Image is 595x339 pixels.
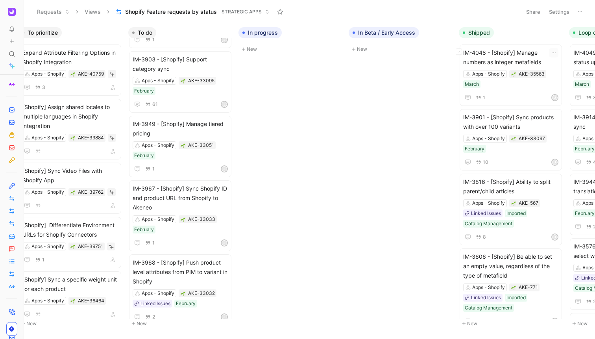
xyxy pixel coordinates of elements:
span: To do [138,29,152,37]
div: February [465,145,484,153]
div: In progressNew [235,24,346,58]
span: IM-3968 - [Shopify] Push product level attributes from PIM to variant in Shopify [133,258,228,286]
a: IM-3968 - [Shopify] Push product level attributes from PIM to variant in ShopifyApps - ShopifyLin... [129,254,231,325]
div: Catalog Management [465,220,512,228]
button: 8 [474,233,488,241]
button: 1 [33,256,46,264]
span: Shopify Feature requests by status [125,8,217,16]
div: 🌱 [180,217,186,222]
a: Expand Attribute Filtering Options in Shopify IntegrationApps - Shopify3 [19,44,121,96]
div: AKE-33051 [188,141,214,149]
span: IM-3949 - [Shopify] Manage tiered pricing [133,119,228,138]
a: IM-3903 - [Shopify] Support category syncApps - ShopifyFebruary61J [129,51,231,113]
div: 🌱 [511,136,516,141]
div: Apps - Shopify [142,141,174,149]
div: Linked Issues [140,300,170,308]
div: AKE-771 [519,283,538,291]
button: 🌱 [180,78,186,83]
div: J [222,102,227,107]
span: 61 [152,102,158,107]
span: IM-3903 - [Shopify] Support category sync [133,55,228,74]
span: In Beta / Early Access [358,29,415,37]
span: [Shopify] Sync a specific weight unit for each product [22,275,118,294]
img: 🌱 [511,72,516,77]
div: March [465,80,479,88]
button: 🌱 [511,71,516,77]
a: IM-3606 - [Shopify] Be able to set an empty value, regardless of the type of metafieldApps - Shop... [460,248,562,330]
div: J [552,234,558,240]
span: 10 [483,160,488,165]
a: IM-3949 - [Shopify] Manage tiered pricingApps - ShopifyFebruary1J [129,116,231,177]
span: [Shopify] Differentiate Environment URLs for Shopify Connectors [22,220,118,239]
div: 🌱 [70,135,76,141]
div: 🌱 [511,200,516,206]
div: Apps - Shopify [142,289,174,297]
span: 1 [152,37,155,42]
a: IM-3816 - [Shopify] Ability to split parent/child articlesApps - ShopifyLinked IssuesImportedCata... [460,174,562,245]
div: 🌱 [70,298,76,304]
img: 🌱 [70,245,75,249]
button: 🌱 [180,291,186,296]
span: 8 [483,235,486,239]
div: AKE-35563 [519,70,545,78]
button: 61 [144,100,159,109]
div: AKE-567 [519,199,538,207]
div: AKE-39751 [78,243,103,250]
span: 2 [152,315,155,319]
a: IM-3967 - [Shopify] Sync Shopify ID and product URL from Shopify to AkeneoApps - ShopifyFebruary1J [129,180,231,251]
div: Linked Issues [471,294,501,302]
div: February [134,152,154,159]
div: AKE-36464 [78,297,104,305]
button: To prioritize [18,27,62,38]
div: Apps - Shopify [31,188,64,196]
div: 🌱 [180,143,186,148]
button: 3 [33,83,47,92]
button: Views [81,6,104,18]
button: New [128,319,232,328]
span: [Shopify] Assign shared locales to multiple languages in Shopify integration [22,102,118,131]
button: Requests [33,6,73,18]
span: IM-3967 - [Shopify] Sync Shopify ID and product URL from Shopify to Akeneo [133,184,228,212]
div: Apps - Shopify [472,70,505,78]
button: 🌱 [70,189,76,195]
span: [Shopify] Sync Video Files with Shopify App [22,166,118,185]
div: J [552,95,558,100]
button: New [459,319,563,328]
div: AKE-33097 [519,135,545,143]
div: Imported [506,294,526,302]
button: 1 [144,165,156,173]
div: In Beta / Early AccessNew [346,24,456,58]
div: February [134,226,154,233]
div: Apps - Shopify [31,70,64,78]
div: Apps - Shopify [142,215,174,223]
div: AKE-33095 [188,77,214,85]
div: Apps - Shopify [31,134,64,142]
a: [Shopify] Sync a specific weight unit for each productApps - Shopify [19,271,121,322]
img: 🌱 [511,201,516,206]
a: IM-4048 - [Shopify] Manage numbers as integer metafieldsApps - ShopifyMarch1J [460,44,562,106]
div: Apps - Shopify [31,243,64,250]
div: February [134,87,154,95]
div: J [222,240,227,246]
div: J [552,159,558,165]
img: 🌱 [511,285,516,290]
img: 🌱 [181,79,185,83]
button: New [18,319,122,328]
span: Shipped [468,29,490,37]
button: New [238,44,342,54]
span: 1 [152,167,155,171]
button: 🌱 [70,71,76,77]
div: Linked Issues [471,209,501,217]
span: 3 [42,85,45,90]
div: AKE-39884 [78,134,104,142]
div: AKE-40759 [78,70,104,78]
div: Imported [506,209,526,217]
span: 1 [483,95,485,100]
button: In Beta / Early Access [349,27,419,38]
div: AKE-33033 [188,215,215,223]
